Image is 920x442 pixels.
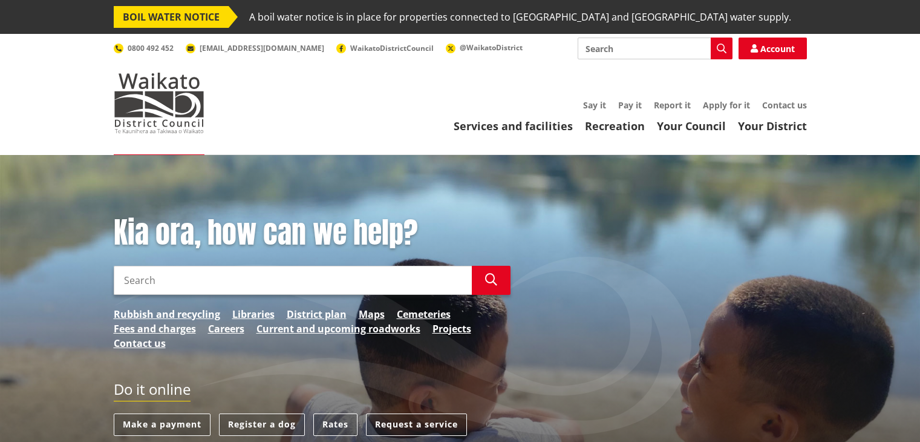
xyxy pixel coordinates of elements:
[114,307,220,322] a: Rubbish and recycling
[618,99,642,111] a: Pay it
[460,42,523,53] span: @WaikatoDistrict
[128,43,174,53] span: 0800 492 452
[114,43,174,53] a: 0800 492 452
[249,6,791,28] span: A boil water notice is in place for properties connected to [GEOGRAPHIC_DATA] and [GEOGRAPHIC_DAT...
[287,307,347,322] a: District plan
[654,99,691,111] a: Report it
[219,414,305,436] a: Register a dog
[397,307,451,322] a: Cemeteries
[200,43,324,53] span: [EMAIL_ADDRESS][DOMAIN_NAME]
[583,99,606,111] a: Say it
[738,119,807,133] a: Your District
[585,119,645,133] a: Recreation
[350,43,434,53] span: WaikatoDistrictCouncil
[578,38,732,59] input: Search input
[366,414,467,436] a: Request a service
[114,381,191,402] h2: Do it online
[703,99,750,111] a: Apply for it
[114,414,210,436] a: Make a payment
[208,322,244,336] a: Careers
[114,336,166,351] a: Contact us
[762,99,807,111] a: Contact us
[114,6,229,28] span: BOIL WATER NOTICE
[359,307,385,322] a: Maps
[657,119,726,133] a: Your Council
[186,43,324,53] a: [EMAIL_ADDRESS][DOMAIN_NAME]
[232,307,275,322] a: Libraries
[114,322,196,336] a: Fees and charges
[114,266,472,295] input: Search input
[454,119,573,133] a: Services and facilities
[114,216,511,251] h1: Kia ora, how can we help?
[256,322,420,336] a: Current and upcoming roadworks
[114,73,204,133] img: Waikato District Council - Te Kaunihera aa Takiwaa o Waikato
[432,322,471,336] a: Projects
[446,42,523,53] a: @WaikatoDistrict
[336,43,434,53] a: WaikatoDistrictCouncil
[313,414,357,436] a: Rates
[739,38,807,59] a: Account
